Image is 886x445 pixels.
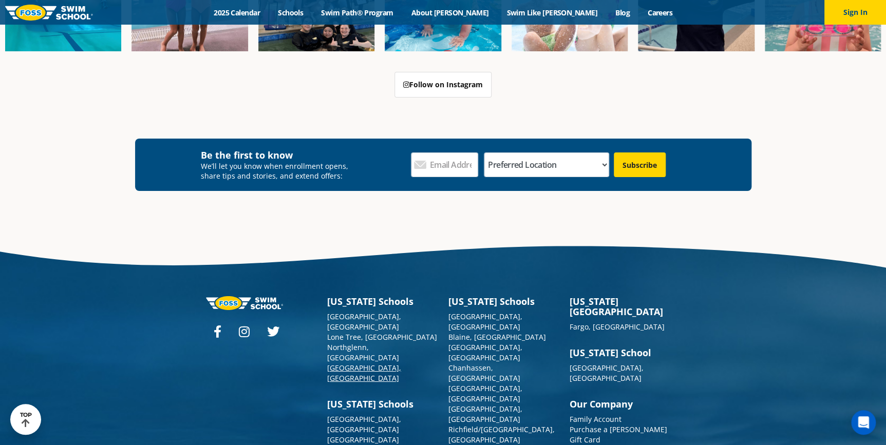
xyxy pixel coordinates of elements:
[205,8,269,17] a: 2025 Calendar
[606,8,638,17] a: Blog
[5,5,93,21] img: FOSS Swim School Logo
[402,8,498,17] a: About [PERSON_NAME]
[570,347,681,358] h3: [US_STATE] School
[206,296,283,310] img: Foss-logo-horizontal-white.svg
[327,399,438,409] h3: [US_STATE] Schools
[201,161,355,181] p: We’ll let you know when enrollment opens, share tips and stories, and extend offers:
[448,332,546,342] a: Blaine, [GEOGRAPHIC_DATA]
[327,414,401,434] a: [GEOGRAPHIC_DATA], [GEOGRAPHIC_DATA]
[312,8,402,17] a: Swim Path® Program
[570,399,681,409] h3: Our Company
[201,149,355,161] h4: Be the first to know
[327,296,438,306] h3: [US_STATE] Schools
[638,8,681,17] a: Careers
[570,296,681,317] h3: [US_STATE][GEOGRAPHIC_DATA]
[327,363,401,383] a: [GEOGRAPHIC_DATA], [GEOGRAPHIC_DATA]
[327,312,401,332] a: [GEOGRAPHIC_DATA], [GEOGRAPHIC_DATA]
[448,404,522,424] a: [GEOGRAPHIC_DATA], [GEOGRAPHIC_DATA]
[498,8,607,17] a: Swim Like [PERSON_NAME]
[448,363,520,383] a: Chanhassen, [GEOGRAPHIC_DATA]
[327,342,399,362] a: Northglenn, [GEOGRAPHIC_DATA]
[570,414,621,424] a: Family Account
[394,72,492,98] a: Follow on Instagram
[570,424,667,444] a: Purchase a [PERSON_NAME] Gift Card
[448,342,522,362] a: [GEOGRAPHIC_DATA], [GEOGRAPHIC_DATA]
[570,322,665,332] a: Fargo, [GEOGRAPHIC_DATA]
[411,152,478,177] input: Email Address
[448,424,555,444] a: Richfield/[GEOGRAPHIC_DATA], [GEOGRAPHIC_DATA]
[448,312,522,332] a: [GEOGRAPHIC_DATA], [GEOGRAPHIC_DATA]
[614,152,666,177] input: Subscribe
[20,412,32,428] div: TOP
[570,363,644,383] a: [GEOGRAPHIC_DATA], [GEOGRAPHIC_DATA]
[851,410,876,435] div: Open Intercom Messenger
[448,296,559,306] h3: [US_STATE] Schools
[269,8,312,17] a: Schools
[448,383,522,403] a: [GEOGRAPHIC_DATA], [GEOGRAPHIC_DATA]
[327,332,437,342] a: Lone Tree, [GEOGRAPHIC_DATA]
